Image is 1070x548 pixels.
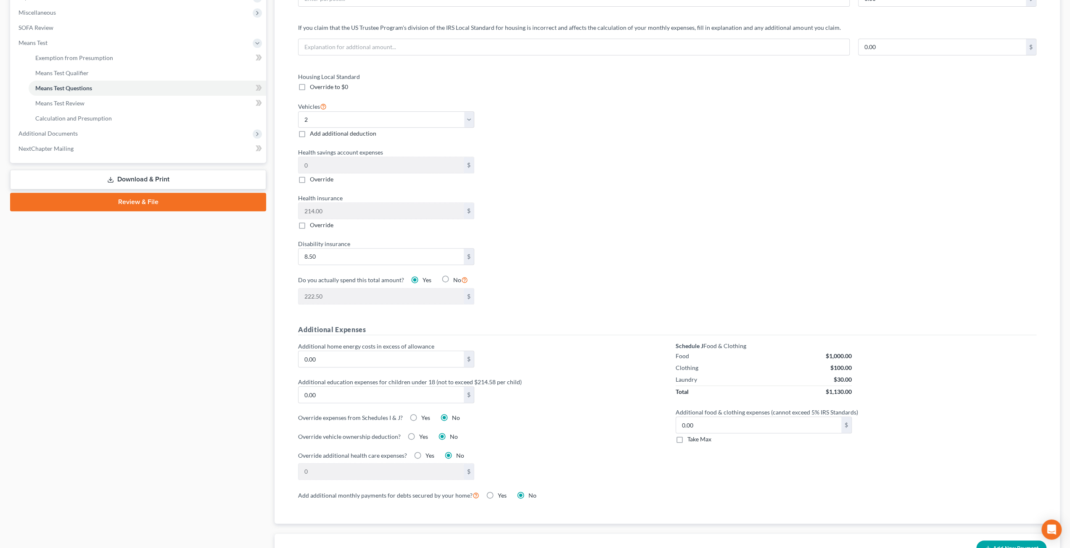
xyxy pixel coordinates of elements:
label: Disability insurance [294,239,663,248]
div: Clothing [676,364,698,372]
a: Means Test Questions [29,81,266,96]
span: No [456,452,464,459]
span: Means Test Review [35,100,85,107]
input: 0.00 [299,387,464,403]
a: Exemption from Presumption [29,50,266,66]
span: Override [310,221,333,228]
label: Additional home energy costs in excess of allowance [294,342,663,351]
a: NextChapter Mailing [12,141,266,156]
input: 0.00 [859,39,1026,55]
label: Health savings account expenses [294,148,663,157]
span: NextChapter Mailing [18,145,74,152]
div: Food & Clothing [676,342,852,350]
span: Yes [421,414,430,421]
label: Add additional monthly payments for debts secured by your home? [298,490,479,500]
input: Explanation for addtional amount... [299,39,849,55]
a: Download & Print [10,170,266,189]
div: $ [464,157,474,173]
h5: Additional Expenses [298,325,1036,335]
input: 0.00 [299,351,464,367]
div: $30.00 [834,375,852,384]
div: $1,130.00 [826,388,852,396]
label: Override vehicle ownership deduction? [298,432,401,441]
input: 0.00 [676,417,841,433]
label: Additional education expenses for children under 18 (not to exceed $214.58 per child) [294,378,663,386]
div: $100.00 [830,364,852,372]
div: $ [464,387,474,403]
a: Calculation and Presumption [29,111,266,126]
span: Add additional deduction [310,130,376,137]
span: Yes [498,492,507,499]
span: No [528,492,536,499]
span: Means Test [18,39,48,46]
label: Do you actually spend this total amount? [298,275,404,284]
div: Open Intercom Messenger [1041,519,1062,540]
p: If you claim that the US Trustee Program's division of the IRS Local Standard for housing is inco... [298,24,1036,32]
span: Yes [419,433,428,440]
span: Miscellaneous [18,9,56,16]
span: No [450,433,458,440]
label: Additional food & clothing expenses (cannot exceed 5% IRS Standards) [671,408,1041,417]
span: Yes [423,276,431,283]
a: Means Test Review [29,96,266,111]
label: Override additional health care expenses? [298,451,407,460]
div: Laundry [676,375,697,384]
span: Override [310,176,333,183]
span: Yes [425,452,434,459]
span: Exemption from Presumption [35,54,113,61]
label: Health insurance [294,194,663,202]
input: 0.00 [299,288,464,304]
a: Means Test Qualifier [29,66,266,81]
div: $ [464,249,474,265]
a: Review & File [10,193,266,211]
div: $ [1026,39,1036,55]
span: Calculation and Presumption [35,115,112,122]
div: $1,000.00 [826,352,852,360]
div: $ [464,203,474,219]
a: SOFA Review [12,20,266,35]
input: 0.00 [299,249,464,265]
span: Means Test Questions [35,84,92,92]
span: Means Test Qualifier [35,69,89,76]
label: Vehicles [298,101,327,111]
input: 0.00 [299,157,464,173]
span: Additional Documents [18,130,78,137]
span: Take Max [687,435,711,443]
div: $ [841,417,851,433]
div: Total [676,388,689,396]
div: $ [464,288,474,304]
div: $ [464,351,474,367]
label: Override expenses from Schedules I & J? [298,413,403,422]
input: 0.00 [299,464,464,480]
strong: Schedule J [676,342,703,349]
span: SOFA Review [18,24,53,31]
span: No [452,414,460,421]
span: Override to $0 [310,83,348,90]
div: Food [676,352,689,360]
div: $ [464,464,474,480]
input: 0.00 [299,203,464,219]
label: Housing Local Standard [294,72,663,81]
span: No [453,276,461,283]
